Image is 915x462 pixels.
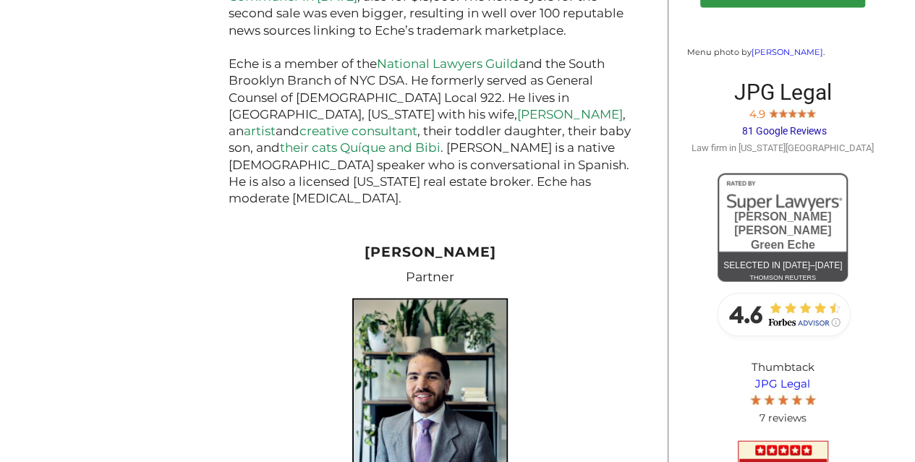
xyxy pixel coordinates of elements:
[280,140,441,155] a: their cats Quíque and Bibi
[517,107,623,121] a: [PERSON_NAME]
[805,393,816,404] img: Screen-Shot-2017-10-03-at-11.31.22-PM.jpg
[718,210,848,252] div: [PERSON_NAME] [PERSON_NAME] Green Eche
[734,80,832,105] span: JPG Legal
[687,47,825,57] small: Menu photo by .
[718,257,848,274] div: Selected in [DATE]–[DATE]
[752,47,823,57] a: [PERSON_NAME]
[687,348,879,437] div: Thumbtack
[764,393,775,404] img: Screen-Shot-2017-10-03-at-11.31.22-PM.jpg
[759,411,807,424] span: 7 reviews
[244,124,276,138] a: artist
[791,393,802,404] img: Screen-Shot-2017-10-03-at-11.31.22-PM.jpg
[299,124,417,138] a: creative consultant
[788,108,797,118] img: Screen-Shot-2017-10-03-at-11.31.22-PM.jpg
[718,270,848,286] div: thomson reuters
[778,393,788,404] img: Screen-Shot-2017-10-03-at-11.31.22-PM.jpg
[377,56,519,71] a: National Lawyers Guild
[364,244,495,260] span: [PERSON_NAME]
[698,375,868,392] a: JPG Legal
[742,125,827,137] span: 81 Google Reviews
[710,286,855,343] img: Forbes-Advisor-Rating-JPG-Legal.jpg
[691,142,874,153] span: Law firm in [US_STATE][GEOGRAPHIC_DATA]
[406,269,454,284] span: Partner
[750,393,761,404] img: Screen-Shot-2017-10-03-at-11.31.22-PM.jpg
[797,108,807,118] img: Screen-Shot-2017-10-03-at-11.31.22-PM.jpg
[807,108,816,118] img: Screen-Shot-2017-10-03-at-11.31.22-PM.jpg
[691,89,874,155] a: JPG Legal 4.9 81 Google Reviews Law firm in [US_STATE][GEOGRAPHIC_DATA]
[778,108,788,118] img: Screen-Shot-2017-10-03-at-11.31.22-PM.jpg
[749,107,765,121] span: 4.9
[718,174,848,282] a: [PERSON_NAME] [PERSON_NAME]Green EcheSelected in [DATE]–[DATE]thomson reuters
[229,39,631,241] p: Eche is a member of the and the South Brooklyn Branch of NYC DSA. He formerly served as General C...
[769,108,778,118] img: Screen-Shot-2017-10-03-at-11.31.22-PM.jpg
